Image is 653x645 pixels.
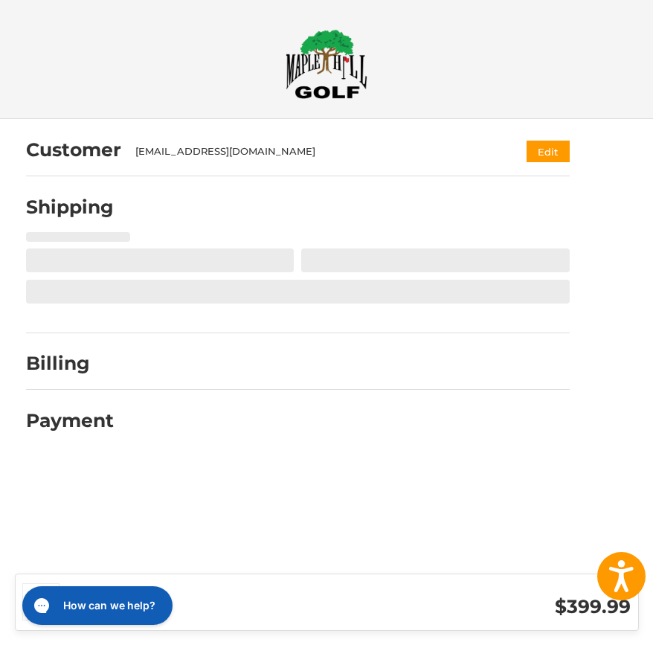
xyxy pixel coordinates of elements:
iframe: Gorgias live chat messenger [15,581,178,630]
h3: $399.99 [353,595,631,618]
button: Edit [527,141,570,162]
h2: Shipping [26,196,114,219]
h2: Billing [26,352,113,375]
h3: 1 Item [74,591,353,609]
img: Maple Hill Golf [286,29,367,99]
h2: Customer [26,138,121,161]
div: [EMAIL_ADDRESS][DOMAIN_NAME] [135,144,498,159]
h2: Payment [26,409,114,432]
